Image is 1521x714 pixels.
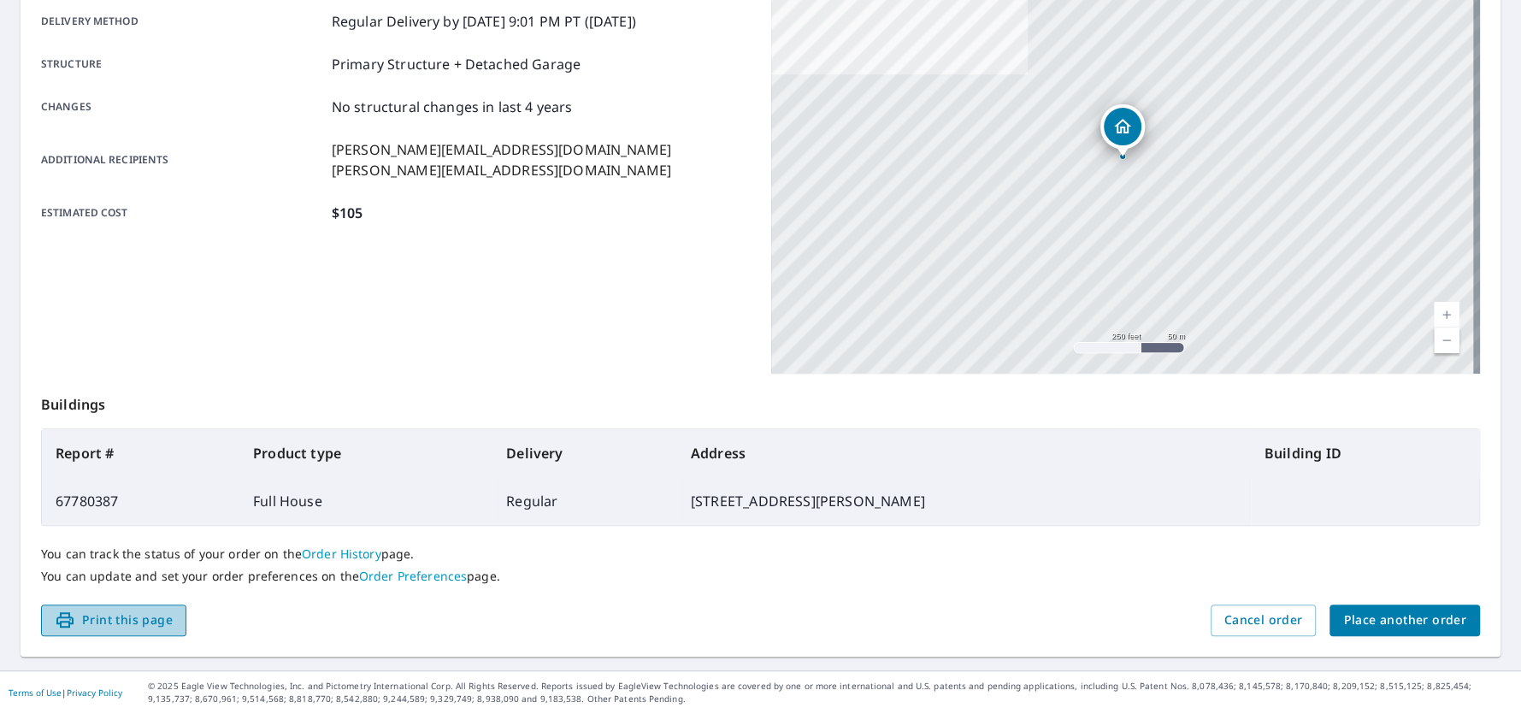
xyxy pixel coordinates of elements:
p: [PERSON_NAME][EMAIL_ADDRESS][DOMAIN_NAME] [332,139,671,160]
a: Order Preferences [359,568,467,584]
p: © 2025 Eagle View Technologies, Inc. and Pictometry International Corp. All Rights Reserved. Repo... [148,680,1512,705]
span: Place another order [1343,610,1466,631]
p: Additional recipients [41,139,325,180]
th: Building ID [1251,429,1479,477]
button: Cancel order [1211,605,1317,636]
p: You can track the status of your order on the page. [41,546,1480,562]
p: | [9,687,122,698]
button: Place another order [1329,605,1480,636]
div: Dropped pin, building 1, Residential property, 3070 Brookview Dr Marietta, GA 30068 [1100,104,1145,157]
th: Report # [42,429,239,477]
p: Structure [41,54,325,74]
th: Product type [239,429,492,477]
th: Address [677,429,1251,477]
td: Regular [492,477,677,525]
p: $105 [332,203,363,223]
button: Print this page [41,605,186,636]
td: Full House [239,477,492,525]
td: [STREET_ADDRESS][PERSON_NAME] [677,477,1251,525]
a: Privacy Policy [67,687,122,699]
a: Current Level 17, Zoom Out [1434,327,1459,353]
a: Current Level 17, Zoom In [1434,302,1459,327]
p: [PERSON_NAME][EMAIL_ADDRESS][DOMAIN_NAME] [332,160,671,180]
a: Order History [302,546,381,562]
span: Cancel order [1224,610,1303,631]
p: Buildings [41,374,1480,428]
a: Terms of Use [9,687,62,699]
p: No structural changes in last 4 years [332,97,573,117]
p: Changes [41,97,325,117]
p: Regular Delivery by [DATE] 9:01 PM PT ([DATE]) [332,11,636,32]
th: Delivery [492,429,677,477]
p: Delivery method [41,11,325,32]
span: Print this page [55,610,173,631]
p: You can update and set your order preferences on the page. [41,569,1480,584]
p: Primary Structure + Detached Garage [332,54,581,74]
td: 67780387 [42,477,239,525]
p: Estimated cost [41,203,325,223]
